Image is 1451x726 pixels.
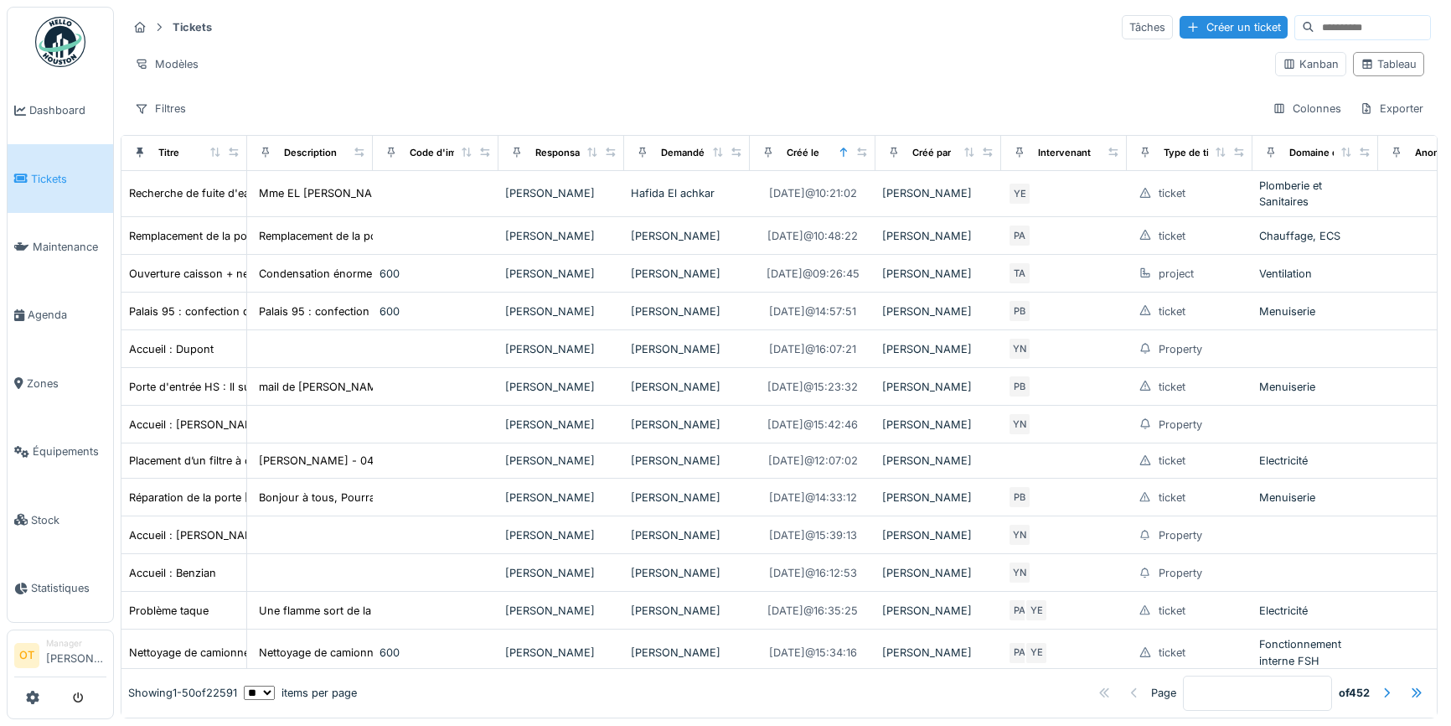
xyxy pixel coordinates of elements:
[1352,96,1431,121] div: Exporter
[8,76,113,144] a: Dashboard
[259,645,392,661] div: Nettoyage de camionnette
[244,685,357,701] div: items per page
[767,266,860,282] div: [DATE] @ 09:26:45
[33,443,106,459] span: Équipements
[1259,266,1371,282] div: Ventilation
[505,603,617,619] div: [PERSON_NAME]
[631,266,743,282] div: [PERSON_NAME]
[166,19,219,35] strong: Tickets
[1038,146,1091,160] div: Intervenant
[8,281,113,349] a: Agenda
[1159,645,1185,661] div: ticket
[1159,603,1185,619] div: ticket
[769,185,857,201] div: [DATE] @ 10:21:02
[14,643,39,668] li: OT
[882,266,994,282] div: [PERSON_NAME]
[882,453,994,469] div: [PERSON_NAME]
[27,376,106,392] span: Zones
[31,171,106,187] span: Tickets
[631,645,743,661] div: [PERSON_NAME]
[8,213,113,281] a: Maintenance
[8,417,113,485] a: Équipements
[1025,641,1048,665] div: YE
[1289,146,1384,160] div: Domaine d'expertise
[1283,56,1339,72] div: Kanban
[768,453,858,469] div: [DATE] @ 12:07:02
[1159,341,1202,357] div: Property
[380,303,492,319] div: 600
[631,527,743,543] div: [PERSON_NAME]
[29,102,106,118] span: Dashboard
[259,185,470,201] div: Mme EL [PERSON_NAME] - 0473735023
[767,603,858,619] div: [DATE] @ 16:35:25
[882,490,994,506] div: [PERSON_NAME]
[1159,303,1185,319] div: ticket
[505,185,617,201] div: [PERSON_NAME]
[505,266,617,282] div: [PERSON_NAME]
[505,228,617,244] div: [PERSON_NAME]
[129,417,266,433] div: Accueil : [PERSON_NAME]
[1008,523,1031,547] div: YN
[882,565,994,581] div: [PERSON_NAME]
[661,146,721,160] div: Demandé par
[1259,490,1371,506] div: Menuiserie
[1259,453,1371,469] div: Electricité
[631,565,743,581] div: [PERSON_NAME]
[505,379,617,395] div: [PERSON_NAME]
[505,490,617,506] div: [PERSON_NAME]
[505,527,617,543] div: [PERSON_NAME]
[769,341,856,357] div: [DATE] @ 16:07:21
[1008,485,1031,509] div: PB
[8,485,113,553] a: Stock
[882,341,994,357] div: [PERSON_NAME]
[410,146,494,160] div: Code d'imputation
[535,146,594,160] div: Responsable
[1259,379,1371,395] div: Menuiserie
[380,645,492,661] div: 600
[31,512,106,528] span: Stock
[1259,636,1371,668] div: Fonctionnement interne FSH
[46,637,106,673] li: [PERSON_NAME]
[769,565,857,581] div: [DATE] @ 16:12:53
[505,565,617,581] div: [PERSON_NAME]
[129,565,216,581] div: Accueil : Benzian
[882,645,994,661] div: [PERSON_NAME]
[1151,685,1176,701] div: Page
[1361,56,1417,72] div: Tableau
[8,554,113,622] a: Statistiques
[1265,96,1349,121] div: Colonnes
[8,350,113,417] a: Zones
[912,146,951,160] div: Créé par
[1164,146,1229,160] div: Type de ticket
[767,379,858,395] div: [DATE] @ 15:23:32
[1008,412,1031,436] div: YN
[129,379,546,395] div: Porte d'entrée HS : Il suffit de pousser la porte d'entrée pour que celle ci s'ouvre.
[129,303,279,319] div: Palais 95 : confection de clés
[129,185,256,201] div: Recherche de fuite d'eau
[1339,685,1370,701] strong: of 452
[1159,490,1185,506] div: ticket
[128,685,237,701] div: Showing 1 - 50 of 22591
[1159,565,1202,581] div: Property
[631,603,743,619] div: [PERSON_NAME]
[1025,599,1048,622] div: YE
[33,239,106,255] span: Maintenance
[259,228,530,244] div: Remplacement de la pompe d'allumage de la chaud...
[1008,561,1031,584] div: YN
[767,228,858,244] div: [DATE] @ 10:48:22
[1259,303,1371,319] div: Menuiserie
[631,453,743,469] div: [PERSON_NAME]
[1008,262,1031,285] div: TA
[1008,375,1031,398] div: PB
[259,266,528,282] div: Condensation énorme dans cet appartement -> tes...
[767,417,858,433] div: [DATE] @ 15:42:46
[769,490,857,506] div: [DATE] @ 14:33:12
[127,96,194,121] div: Filtres
[769,645,857,661] div: [DATE] @ 15:34:16
[631,303,743,319] div: [PERSON_NAME]
[1122,15,1173,39] div: Tâches
[631,185,743,201] div: Hafida El achkar
[1259,603,1371,619] div: Electricité
[129,603,209,619] div: Problème taque
[882,228,994,244] div: [PERSON_NAME]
